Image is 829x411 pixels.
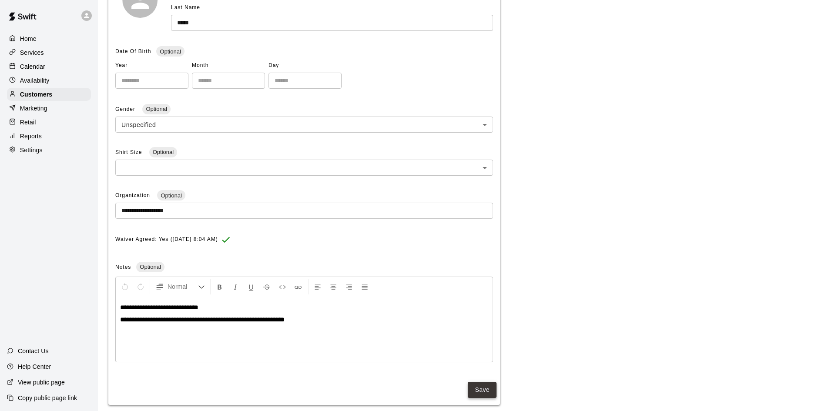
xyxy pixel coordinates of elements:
p: Help Center [18,362,51,371]
button: Right Align [342,279,356,294]
span: Day [269,59,342,73]
button: Center Align [326,279,341,294]
p: Availability [20,76,50,85]
a: Services [7,46,91,59]
button: Format Italics [228,279,243,294]
p: Home [20,34,37,43]
button: Format Bold [212,279,227,294]
p: Calendar [20,62,45,71]
button: Redo [133,279,148,294]
a: Marketing [7,102,91,115]
p: Reports [20,132,42,140]
p: Retail [20,118,36,127]
button: Insert Link [291,279,305,294]
span: Waiver Agreed: Yes ([DATE] 8:04 AM) [115,233,218,247]
span: Optional [142,106,170,112]
p: Settings [20,146,43,154]
p: Services [20,48,44,57]
span: Date Of Birth [115,48,151,54]
div: Unspecified [115,117,493,133]
p: Customers [20,90,52,99]
button: Justify Align [357,279,372,294]
a: Customers [7,88,91,101]
span: Normal [168,282,198,291]
a: Retail [7,116,91,129]
button: Insert Code [275,279,290,294]
a: Home [7,32,91,45]
span: Optional [157,192,185,199]
span: Gender [115,106,137,112]
a: Availability [7,74,91,87]
button: Left Align [310,279,325,294]
p: Marketing [20,104,47,113]
span: Year [115,59,188,73]
a: Reports [7,130,91,143]
button: Formatting Options [152,279,208,294]
span: Shirt Size [115,149,144,155]
button: Format Strikethrough [259,279,274,294]
button: Format Underline [244,279,258,294]
p: Contact Us [18,347,49,355]
span: Optional [136,264,164,270]
span: Last Name [171,4,200,10]
p: Copy public page link [18,394,77,402]
span: Notes [115,264,131,270]
a: Calendar [7,60,91,73]
span: Optional [149,149,177,155]
a: Settings [7,144,91,157]
p: View public page [18,378,65,387]
span: Optional [156,48,184,55]
span: Month [192,59,265,73]
button: Save [468,382,497,398]
span: Organization [115,192,152,198]
button: Undo [117,279,132,294]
